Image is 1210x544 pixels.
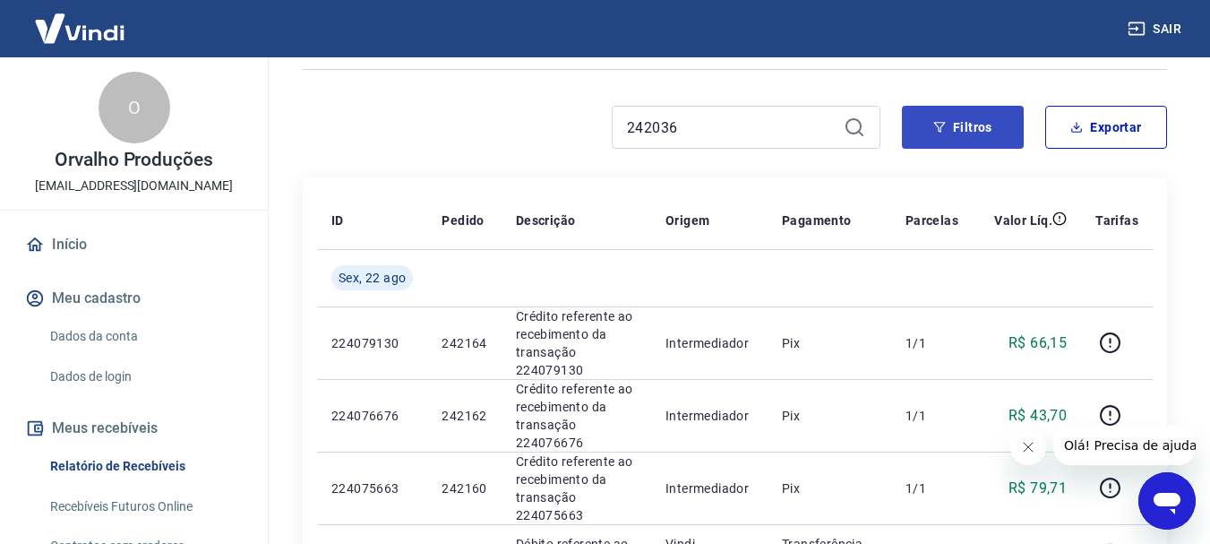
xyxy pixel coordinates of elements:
p: ID [331,212,344,229]
img: Vindi [21,1,138,56]
p: 242164 [442,334,486,352]
p: 224075663 [331,479,413,497]
p: 224076676 [331,407,413,425]
a: Recebíveis Futuros Online [43,488,246,525]
button: Exportar [1045,106,1167,149]
p: 1/1 [905,407,958,425]
p: Pix [782,334,877,352]
p: R$ 43,70 [1008,405,1067,427]
p: Intermediador [665,407,753,425]
iframe: Botão para abrir a janela de mensagens [1138,472,1196,530]
p: Crédito referente ao recebimento da transação 224076676 [516,380,637,452]
button: Meus recebíveis [21,409,246,448]
p: Pix [782,479,877,497]
a: Relatório de Recebíveis [43,448,246,485]
button: Sair [1124,13,1189,46]
p: 242162 [442,407,486,425]
p: 1/1 [905,334,958,352]
p: Descrição [516,212,576,229]
p: Crédito referente ao recebimento da transação 224079130 [516,307,637,379]
p: R$ 79,71 [1008,478,1067,499]
span: Olá! Precisa de ajuda? [11,13,150,27]
p: Crédito referente ao recebimento da transação 224075663 [516,453,637,524]
p: [EMAIL_ADDRESS][DOMAIN_NAME] [35,177,233,195]
p: R$ 66,15 [1008,332,1067,354]
p: Pix [782,407,877,425]
p: 1/1 [905,479,958,497]
a: Dados de login [43,358,246,395]
iframe: Fechar mensagem [1010,429,1046,465]
a: Dados da conta [43,318,246,355]
input: Busque pelo número do pedido [627,114,837,141]
p: Intermediador [665,479,753,497]
p: Origem [665,212,709,229]
span: Sex, 22 ago [339,269,406,287]
p: Pedido [442,212,484,229]
a: Início [21,225,246,264]
button: Meu cadastro [21,279,246,318]
p: 242160 [442,479,486,497]
iframe: Mensagem da empresa [1053,426,1196,465]
button: Filtros [902,106,1024,149]
p: Tarifas [1095,212,1138,229]
p: Parcelas [905,212,958,229]
p: Orvalho Produções [55,151,213,169]
p: Intermediador [665,334,753,352]
div: O [99,72,170,143]
p: Valor Líq. [994,212,1052,229]
p: 224079130 [331,334,413,352]
p: Pagamento [782,212,852,229]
